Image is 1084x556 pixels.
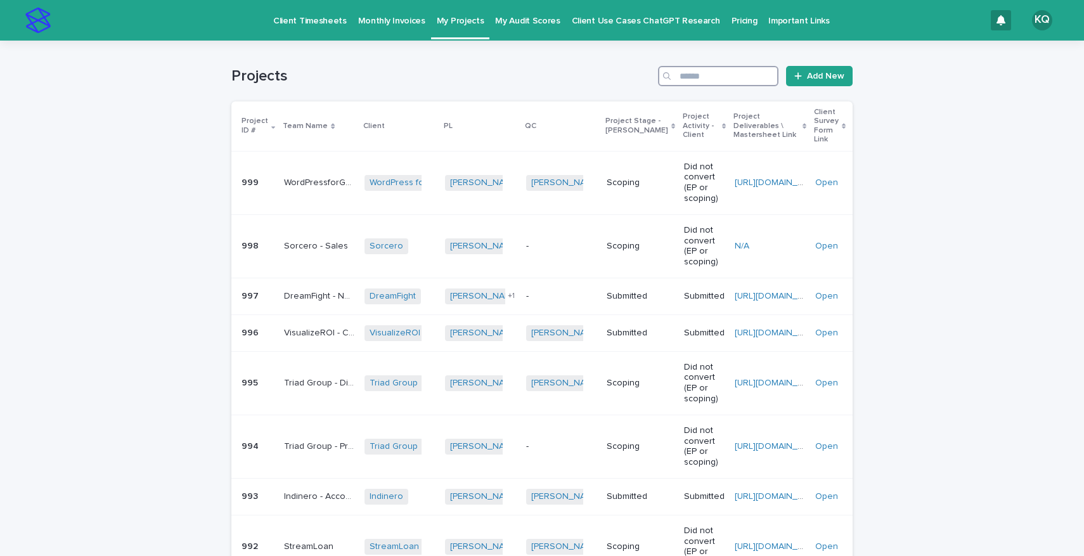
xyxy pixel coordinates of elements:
[815,492,838,501] a: Open
[508,292,515,300] span: + 1
[815,442,838,451] a: Open
[531,378,600,389] a: [PERSON_NAME]
[450,328,519,339] a: [PERSON_NAME]
[370,328,420,339] a: VisualizeROI
[526,291,597,302] p: -
[786,66,853,86] a: Add New
[735,178,824,187] a: [URL][DOMAIN_NAME]
[231,351,866,415] tr: 995995 Triad Group - Diverse Engineering LeadersTriad Group - Diverse Engineering Leaders Triad G...
[815,378,838,387] a: Open
[284,175,357,188] p: WordPressforGood-Outreach
[735,378,824,387] a: [URL][DOMAIN_NAME]
[231,278,866,314] tr: 997997 DreamFight - New RequestDreamFight - New Request DreamFight [PERSON_NAME] [PERSON_NAME] +1...
[242,539,261,552] p: 992
[242,375,261,389] p: 995
[370,378,418,389] a: Triad Group
[1032,10,1052,30] div: KQ
[684,362,725,404] p: Did not convert (EP or scoping)
[684,328,725,339] p: Submitted
[607,178,674,188] p: Scoping
[683,110,719,142] p: Project Activity - Client
[284,489,357,502] p: Indinero - Accounts Receivable Management
[283,119,328,133] p: Team Name
[242,114,268,138] p: Project ID #
[25,8,51,33] img: stacker-logo-s-only.png
[450,541,519,552] a: [PERSON_NAME]
[242,489,261,502] p: 993
[607,328,674,339] p: Submitted
[684,491,725,502] p: Submitted
[242,238,261,252] p: 998
[231,314,866,351] tr: 996996 VisualizeROI - Call List Phase OneVisualizeROI - Call List Phase One VisualizeROI [PERSON_...
[450,441,519,452] a: [PERSON_NAME]
[370,491,403,502] a: Indinero
[450,178,519,188] a: [PERSON_NAME]
[370,541,419,552] a: StreamLoan
[242,439,261,452] p: 994
[607,241,674,252] p: Scoping
[526,441,597,452] p: -
[370,441,418,452] a: Triad Group
[815,328,838,337] a: Open
[242,288,261,302] p: 997
[531,491,600,502] a: [PERSON_NAME]
[684,291,725,302] p: Submitted
[735,492,824,501] a: [URL][DOMAIN_NAME]
[231,214,866,278] tr: 998998 Sorcero - SalesSorcero - Sales Sorcero [PERSON_NAME] -ScopingDid not convert (EP or scopin...
[531,178,600,188] a: [PERSON_NAME]
[531,328,600,339] a: [PERSON_NAME]
[450,378,519,389] a: [PERSON_NAME]
[284,539,336,552] p: StreamLoan
[284,439,357,452] p: Triad Group - Private Equity Investors
[815,242,838,250] a: Open
[735,292,824,301] a: [URL][DOMAIN_NAME]
[814,105,839,147] p: Client Survey Form Link
[684,162,725,204] p: Did not convert (EP or scoping)
[231,478,866,515] tr: 993993 Indinero - Accounts Receivable ManagementIndinero - Accounts Receivable Management Indiner...
[607,441,674,452] p: Scoping
[607,291,674,302] p: Submitted
[684,425,725,468] p: Did not convert (EP or scoping)
[531,541,600,552] a: [PERSON_NAME]
[525,119,536,133] p: QC
[735,328,824,337] a: [URL][DOMAIN_NAME]
[370,291,416,302] a: DreamFight
[815,542,838,551] a: Open
[370,241,403,252] a: Sorcero
[284,325,357,339] p: VisualizeROI - Call List Phase One
[526,241,597,252] p: -
[284,238,351,252] p: Sorcero - Sales
[607,491,674,502] p: Submitted
[231,151,866,214] tr: 999999 WordPressforGood-OutreachWordPressforGood-Outreach WordPress for Good [PERSON_NAME] [PERSO...
[735,242,749,250] a: N/A
[450,241,519,252] a: [PERSON_NAME]
[605,114,668,138] p: Project Stage - [PERSON_NAME]
[231,67,653,86] h1: Projects
[231,415,866,478] tr: 994994 Triad Group - Private Equity InvestorsTriad Group - Private Equity Investors Triad Group [...
[242,175,261,188] p: 999
[735,542,824,551] a: [URL][DOMAIN_NAME]
[733,110,799,142] p: Project Deliverables \ Mastersheet Link
[735,442,824,451] a: [URL][DOMAIN_NAME]
[607,378,674,389] p: Scoping
[684,225,725,268] p: Did not convert (EP or scoping)
[450,491,519,502] a: [PERSON_NAME]
[450,291,591,302] a: [PERSON_NAME] [PERSON_NAME]
[658,66,778,86] input: Search
[284,375,357,389] p: Triad Group - Diverse Engineering Leaders
[284,288,357,302] p: DreamFight - New Request
[815,178,838,187] a: Open
[807,72,844,81] span: Add New
[444,119,453,133] p: PL
[607,541,674,552] p: Scoping
[242,325,261,339] p: 996
[363,119,385,133] p: Client
[815,292,838,301] a: Open
[370,178,453,188] a: WordPress for Good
